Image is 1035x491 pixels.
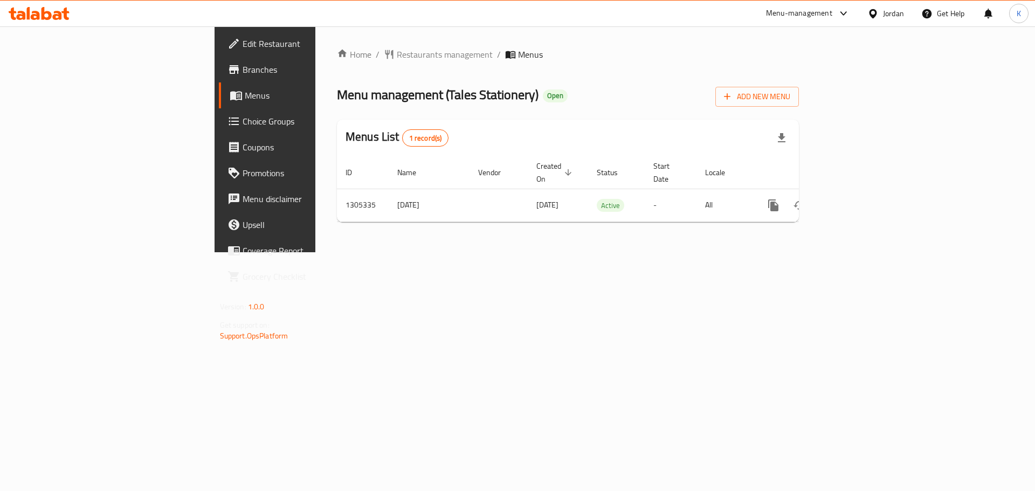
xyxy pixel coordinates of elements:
[543,91,568,100] span: Open
[518,48,543,61] span: Menus
[597,199,624,212] span: Active
[597,166,632,179] span: Status
[243,63,379,76] span: Branches
[243,270,379,283] span: Grocery Checklist
[219,186,388,212] a: Menu disclaimer
[220,318,270,332] span: Get support on:
[219,57,388,82] a: Branches
[705,166,739,179] span: Locale
[243,115,379,128] span: Choice Groups
[397,166,430,179] span: Name
[219,82,388,108] a: Menus
[219,108,388,134] a: Choice Groups
[402,129,449,147] div: Total records count
[220,300,246,314] span: Version:
[645,189,696,222] td: -
[766,7,832,20] div: Menu-management
[243,244,379,257] span: Coverage Report
[243,218,379,231] span: Upsell
[243,192,379,205] span: Menu disclaimer
[248,300,265,314] span: 1.0.0
[769,125,795,151] div: Export file
[219,134,388,160] a: Coupons
[384,48,493,61] a: Restaurants management
[786,192,812,218] button: Change Status
[1017,8,1021,19] span: K
[243,37,379,50] span: Edit Restaurant
[389,189,470,222] td: [DATE]
[536,198,558,212] span: [DATE]
[346,166,366,179] span: ID
[337,82,539,107] span: Menu management ( Tales Stationery )
[337,156,873,222] table: enhanced table
[696,189,752,222] td: All
[883,8,904,19] div: Jordan
[397,48,493,61] span: Restaurants management
[497,48,501,61] li: /
[243,167,379,179] span: Promotions
[219,238,388,264] a: Coverage Report
[752,156,873,189] th: Actions
[337,48,799,61] nav: breadcrumb
[219,212,388,238] a: Upsell
[724,90,790,103] span: Add New Menu
[536,160,575,185] span: Created On
[543,89,568,102] div: Open
[219,160,388,186] a: Promotions
[653,160,684,185] span: Start Date
[761,192,786,218] button: more
[715,87,799,107] button: Add New Menu
[346,129,448,147] h2: Menus List
[478,166,515,179] span: Vendor
[245,89,379,102] span: Menus
[243,141,379,154] span: Coupons
[403,133,448,143] span: 1 record(s)
[219,264,388,289] a: Grocery Checklist
[219,31,388,57] a: Edit Restaurant
[220,329,288,343] a: Support.OpsPlatform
